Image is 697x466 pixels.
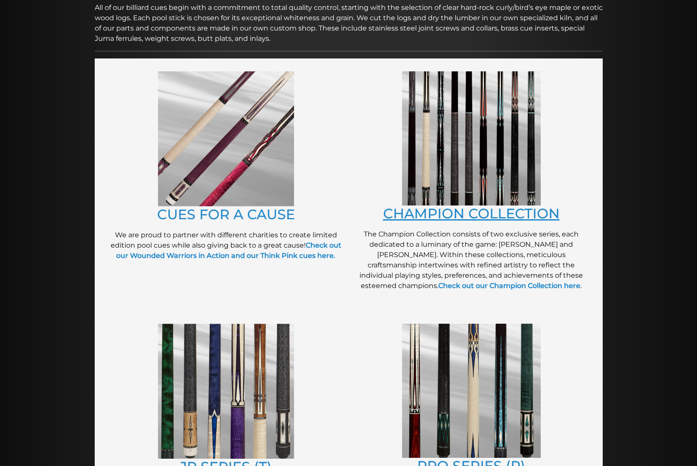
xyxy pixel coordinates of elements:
[157,206,295,223] a: CUES FOR A CAUSE
[383,205,560,222] a: CHAMPION COLLECTION
[353,229,590,291] p: The Champion Collection consists of two exclusive series, each dedicated to a luminary of the gam...
[438,282,580,290] a: Check out our Champion Collection here
[116,241,341,260] a: Check out our Wounded Warriors in Action and our Think Pink cues here.
[108,230,344,261] p: We are proud to partner with different charities to create limited edition pool cues while also g...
